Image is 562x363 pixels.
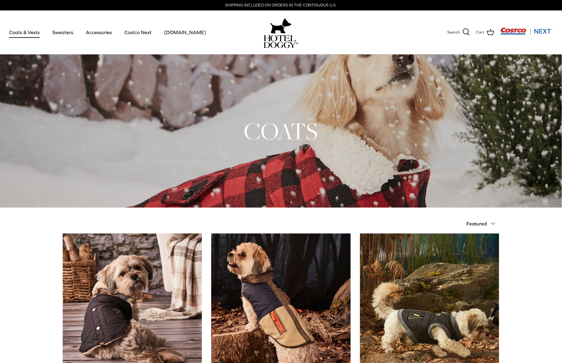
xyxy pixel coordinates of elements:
[264,35,298,48] img: hoteldoggycom
[4,22,45,43] a: Coats & Vests
[476,28,494,36] a: Cart
[159,22,212,43] a: [DOMAIN_NAME]
[119,22,157,43] a: Costco Next
[448,28,470,36] a: Search
[448,29,460,36] span: Search
[467,221,487,226] span: Featured
[501,27,553,35] img: Costco Next
[47,22,79,43] a: Sweaters
[501,31,553,36] a: Visit Costco Next
[264,17,298,48] a: hoteldoggy.com hoteldoggycom
[476,29,485,36] span: Cart
[270,17,292,35] img: hoteldoggy.com
[80,22,117,43] a: Accessories
[467,217,499,230] button: Featured
[63,116,499,146] h1: COATS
